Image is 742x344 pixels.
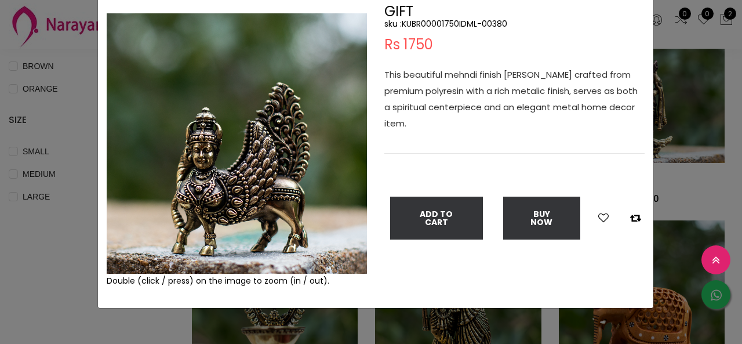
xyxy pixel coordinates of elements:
[384,38,433,52] span: Rs 1750
[390,197,483,240] button: Add To Cart
[384,5,645,19] h2: GIFT
[384,67,645,132] p: This beautiful mehndi finish [PERSON_NAME] crafted from premium polyresin with a rich metalic fin...
[503,197,580,240] button: Buy Now
[107,274,367,288] div: Double (click / press) on the image to zoom (in / out).
[627,211,645,226] button: Add to compare
[107,13,367,274] img: Example
[384,19,645,29] h5: sku : KUBR00001750IDML-00380
[595,211,612,226] button: Add to wishlist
